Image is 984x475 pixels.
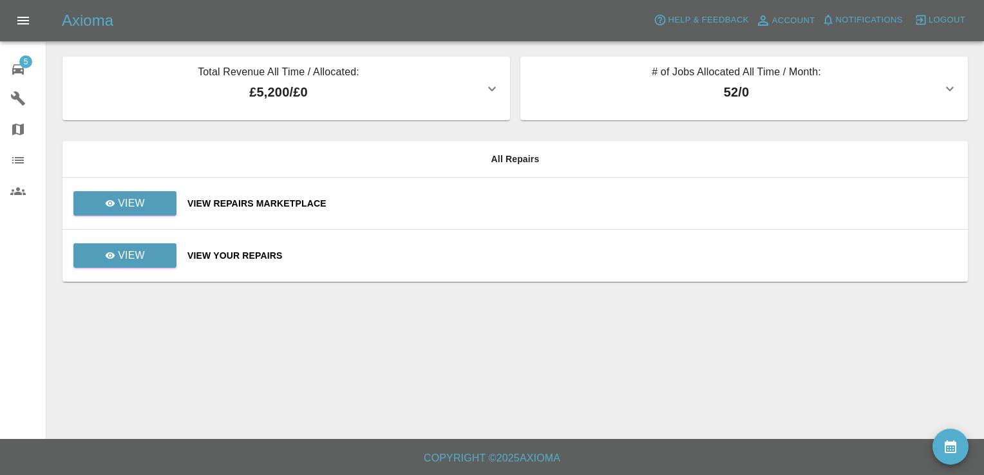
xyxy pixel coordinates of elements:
p: View [118,196,145,211]
button: Notifications [818,10,906,30]
a: View [73,191,176,216]
a: View [73,250,177,260]
p: £5,200 / £0 [73,82,484,102]
th: All Repairs [62,141,968,178]
a: View [73,198,177,208]
a: View [73,243,176,268]
button: Total Revenue All Time / Allocated:£5,200/£0 [62,57,510,120]
p: View [118,248,145,263]
button: availability [932,429,969,465]
button: Help & Feedback [650,10,752,30]
h6: Copyright © 2025 Axioma [10,449,974,467]
button: # of Jobs Allocated All Time / Month:52/0 [520,57,968,120]
p: # of Jobs Allocated All Time / Month: [531,64,942,82]
button: Logout [911,10,969,30]
a: View Your Repairs [187,249,958,262]
span: Logout [929,13,965,28]
span: Account [772,14,815,28]
h5: Axioma [62,10,113,31]
p: Total Revenue All Time / Allocated: [73,64,484,82]
span: Help & Feedback [668,13,748,28]
p: 52 / 0 [531,82,942,102]
span: 5 [19,55,32,68]
a: View Repairs Marketplace [187,197,958,210]
button: Open drawer [8,5,39,36]
span: Notifications [836,13,903,28]
a: Account [752,10,818,31]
